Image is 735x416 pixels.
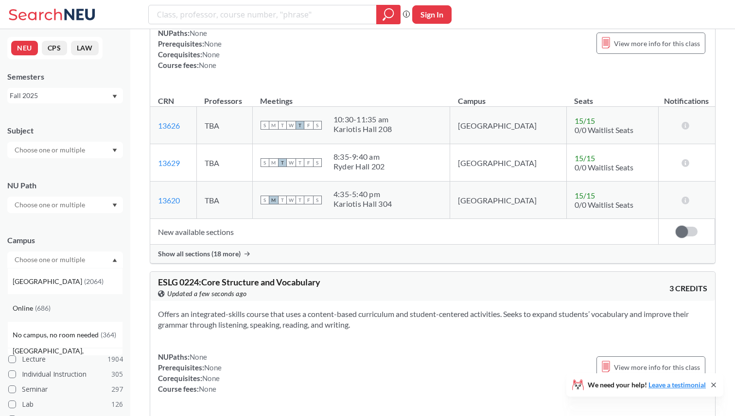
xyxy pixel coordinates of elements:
[7,125,123,136] div: Subject
[333,115,392,124] div: 10:30 - 11:35 am
[313,196,322,204] span: S
[158,351,222,394] div: NUPaths: Prerequisites: Corequisites: Course fees:
[190,29,207,37] span: None
[8,398,123,411] label: Lab
[158,196,180,205] a: 13620
[296,196,304,204] span: T
[42,41,67,55] button: CPS
[450,144,566,182] td: [GEOGRAPHIC_DATA]
[269,121,278,130] span: M
[150,219,658,245] td: New available sections
[8,383,123,396] label: Seminar
[190,352,207,361] span: None
[669,283,707,294] span: 3 CREDITS
[158,277,320,287] span: ESLG 0224 : Core Structure and Vocabulary
[261,121,269,130] span: S
[566,86,658,107] th: Seats
[112,149,117,152] svg: Dropdown arrow
[199,61,216,69] span: None
[450,182,566,219] td: [GEOGRAPHIC_DATA]
[261,196,269,204] span: S
[196,182,252,219] td: TBA
[376,5,401,24] div: magnifying glass
[648,381,706,389] a: Leave a testimonial
[269,158,278,167] span: M
[7,235,123,246] div: Campus
[575,191,595,200] span: 15 / 15
[333,189,392,199] div: 4:35 - 5:40 pm
[204,363,222,372] span: None
[112,95,117,99] svg: Dropdown arrow
[7,88,123,103] div: Fall 2025Dropdown arrow
[158,309,707,330] section: Offers an integrated-skills course that uses a content-based curriculum and student-centered acti...
[202,50,220,59] span: None
[252,86,450,107] th: Meetings
[383,8,394,21] svg: magnifying glass
[150,245,715,263] div: Show all sections (18 more)
[575,153,595,163] span: 15 / 15
[158,250,241,258] span: Show all sections (18 more)
[158,158,180,167] a: 13629
[296,121,304,130] span: T
[112,258,117,262] svg: Dropdown arrow
[304,158,313,167] span: F
[313,158,322,167] span: S
[199,384,216,393] span: None
[196,107,252,144] td: TBA
[333,199,392,209] div: Kariotis Hall 304
[278,158,287,167] span: T
[313,121,322,130] span: S
[450,86,566,107] th: Campus
[13,330,101,340] span: No campus, no room needed
[8,353,123,366] label: Lecture
[269,196,278,204] span: M
[156,6,369,23] input: Class, professor, course number, "phrase"
[287,196,296,204] span: W
[196,86,252,107] th: Professors
[296,158,304,167] span: T
[304,121,313,130] span: F
[278,196,287,204] span: T
[575,116,595,125] span: 15 / 15
[10,144,91,156] input: Choose one or multiple
[658,86,715,107] th: Notifications
[111,384,123,395] span: 297
[278,121,287,130] span: T
[101,331,116,339] span: ( 364 )
[261,158,269,167] span: S
[7,142,123,158] div: Dropdown arrow
[8,368,123,381] label: Individual Instruction
[158,96,174,106] div: CRN
[304,196,313,204] span: F
[13,303,35,314] span: Online
[588,382,706,388] span: We need your help!
[10,254,91,266] input: Choose one or multiple
[196,144,252,182] td: TBA
[7,180,123,191] div: NU Path
[35,304,51,312] span: ( 686 )
[111,369,123,380] span: 305
[111,399,123,410] span: 126
[287,158,296,167] span: W
[71,41,99,55] button: LAW
[202,374,220,383] span: None
[614,37,700,50] span: View more info for this class
[204,39,222,48] span: None
[333,162,385,171] div: Ryder Hall 202
[7,197,123,213] div: Dropdown arrow
[10,199,91,211] input: Choose one or multiple
[412,5,452,24] button: Sign In
[112,203,117,207] svg: Dropdown arrow
[575,125,633,134] span: 0/0 Waitlist Seats
[158,121,180,130] a: 13626
[167,288,247,299] span: Updated a few seconds ago
[333,152,385,162] div: 8:35 - 9:40 am
[450,107,566,144] td: [GEOGRAPHIC_DATA]
[7,251,123,268] div: Dropdown arrow[GEOGRAPHIC_DATA](2064)Online(686)No campus, no room needed(364)[GEOGRAPHIC_DATA], ...
[287,121,296,130] span: W
[575,200,633,209] span: 0/0 Waitlist Seats
[333,124,392,134] div: Kariotis Hall 208
[575,163,633,172] span: 0/0 Waitlist Seats
[11,41,38,55] button: NEU
[7,71,123,82] div: Semesters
